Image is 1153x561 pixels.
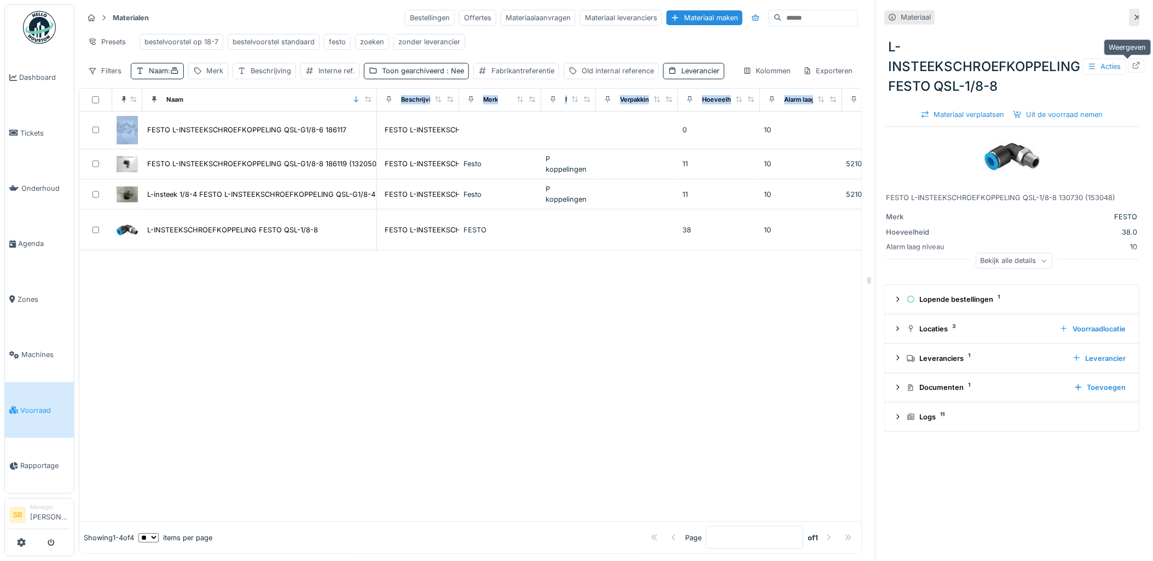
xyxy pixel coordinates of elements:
[30,503,69,511] div: Manager
[1083,59,1126,74] div: Acties
[907,382,1065,393] div: Documenten
[5,216,74,271] a: Agenda
[147,225,318,235] div: L-INSTEEKSCHROEFKOPPELING FESTO QSL-1/8-8
[546,154,592,174] div: P koppelingen
[565,95,621,104] div: Materiaalcategorie
[401,95,438,104] div: Beschrijving
[1009,107,1108,122] div: Uit de voorraad nemen
[21,183,69,194] span: Onderhoud
[385,159,584,169] div: FESTO L-INSTEEKSCHROEFKOPPELING QSL-G1/8-8 1861...
[764,189,838,200] div: 10
[30,503,69,527] li: [PERSON_NAME]
[887,192,1138,203] div: FESTO L-INSTEEKSCHROEFKOPPELING QSL-1/8-8 130730 (153048)
[667,10,743,25] div: Materiaal maken
[887,212,969,222] div: Merk
[973,227,1138,237] div: 38.0
[973,242,1138,252] div: 10
[1068,351,1131,366] div: Leverancier
[5,438,74,493] a: Rapportage
[764,225,838,235] div: 10
[889,407,1135,427] summary: Logs11
[847,189,920,200] div: 521096
[117,186,138,202] img: L-insteek 1/8-4 FESTO L-INSTEEKSCHROEFKOPPELING QSL-G1/8-4 186116
[5,105,74,160] a: Tickets
[907,353,1064,364] div: Leveranciers
[887,227,969,237] div: Hoeveelheid
[5,272,74,327] a: Zones
[20,460,69,471] span: Rapportage
[318,66,355,76] div: Interne ref.
[973,212,1138,222] div: FESTO
[889,319,1135,339] summary: Locaties3Voorraadlocatie
[459,10,496,26] div: Offertes
[463,225,537,235] div: FESTO
[398,37,460,47] div: zonder leverancier
[889,378,1135,398] summary: Documenten1Toevoegen
[21,349,69,360] span: Machines
[1070,380,1131,395] div: Toevoegen
[483,95,498,104] div: Merk
[738,63,796,79] div: Kolommen
[360,37,384,47] div: zoeken
[682,189,756,200] div: 11
[9,503,69,529] a: SB Manager[PERSON_NAME]
[147,159,379,169] div: FESTO L-INSTEEKSCHROEFKOPPELING QSL-G1/8-8 186119 (132050)
[18,294,69,305] span: Zones
[20,405,69,416] span: Voorraad
[206,66,223,76] div: Merk
[385,189,584,200] div: FESTO L-INSTEEKSCHROEFKOPPELING QSL-G1/8-4 186116
[405,10,455,26] div: Bestellingen
[20,128,69,138] span: Tickets
[889,289,1135,309] summary: Lopende bestellingen1
[1056,322,1131,336] div: Voorraadlocatie
[84,533,134,543] div: Showing 1 - 4 of 4
[18,238,69,249] span: Agenda
[976,253,1053,268] div: Bekijk alle details
[147,125,346,135] div: FESTO L-INSTEEKSCHROEFKOPPELING QSL-G1/8-6 186117
[847,159,920,169] div: 521098
[784,95,837,104] div: Alarm laag niveau
[491,66,554,76] div: Fabrikantreferentie
[798,63,858,79] div: Exporteren
[108,13,153,23] strong: Materialen
[907,412,1126,422] div: Logs
[147,189,399,200] div: L-insteek 1/8-4 FESTO L-INSTEEKSCHROEFKOPPELING QSL-G1/8-4 186116
[329,37,346,47] div: festo
[385,225,578,235] div: FESTO L-INSTEEKSCHROEFKOPPELING QSL-1/8-8 1307...
[233,37,315,47] div: bestelvoorstel standaard
[138,533,212,543] div: items per page
[117,219,138,241] img: L-INSTEEKSCHROEFKOPPELING FESTO QSL-1/8-8
[907,294,1126,305] div: Lopende bestellingen
[901,12,931,22] div: Materiaal
[985,129,1040,184] img: L-INSTEEKSCHROEFKOPPELING FESTO QSL-1/8-8
[463,189,537,200] div: Festo
[144,37,218,47] div: bestelvoorstel op 18-7
[546,184,592,204] div: P koppelingen
[682,225,756,235] div: 38
[117,116,138,144] img: FESTO L-INSTEEKSCHROEFKOPPELING QSL-G1/8-6 186117
[887,242,969,252] div: Alarm laag niveau
[702,95,740,104] div: Hoeveelheid
[5,161,74,216] a: Onderhoud
[808,533,818,543] strong: of 1
[501,10,576,26] div: Materiaalaanvragen
[23,11,56,44] img: Badge_color-CXgf-gQk.svg
[889,348,1135,369] summary: Leveranciers1Leverancier
[682,125,756,135] div: 0
[168,67,179,75] span: :
[251,66,291,76] div: Beschrijving
[166,95,183,104] div: Naam
[19,72,69,83] span: Dashboard
[764,125,838,135] div: 10
[620,95,653,104] div: Verpakking
[582,66,654,76] div: Old internal reference
[681,66,720,76] div: Leverancier
[5,50,74,105] a: Dashboard
[83,34,131,50] div: Presets
[580,10,662,26] div: Materiaal leveranciers
[1104,39,1151,55] div: Weergeven
[682,159,756,169] div: 11
[907,324,1051,334] div: Locaties
[9,507,26,523] li: SB
[764,159,838,169] div: 10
